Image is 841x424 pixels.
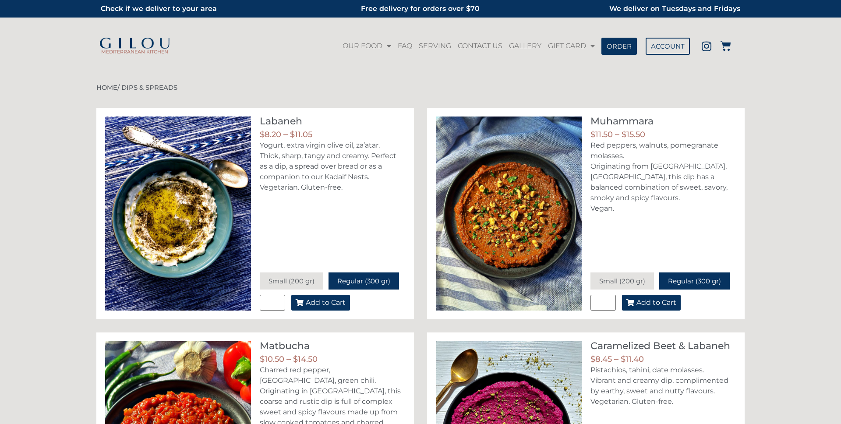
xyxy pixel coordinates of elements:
bdi: 11.40 [621,354,644,364]
a: GIFT CARD [546,36,597,56]
span: $ [622,130,626,139]
span: Small (200 gr) [269,277,314,285]
h2: MEDITERRANEAN KITCHEN [96,49,173,54]
a: HOME [96,84,117,92]
span: – [283,129,288,139]
span: ORDER [607,43,632,49]
a: FAQ [396,36,414,56]
a: ORDER [601,38,637,55]
span: Add to Cart [306,299,346,306]
span: $ [590,354,595,364]
bdi: 10.50 [260,354,284,364]
nav: Breadcrumb [96,83,745,92]
span: Regular (300 gr) [337,277,390,285]
span: $ [621,354,625,364]
button: Add to Cart [622,295,681,311]
span: Red peppers, walnuts, pomegranate molasses. [590,141,718,160]
img: Labaneh [105,117,251,311]
span: $ [260,130,265,139]
a: Check if we deliver to your area [101,4,217,13]
bdi: 14.50 [293,354,318,364]
span: $ [590,130,595,139]
h1: Matbucha [260,340,310,352]
p: Vibrant and creamy dip, complimented by earthy, sweet and nutty flavours. Vegetarian. Gluten-free. [590,365,736,407]
span: Add to Cart [636,299,676,306]
span: ACCOUNT [651,43,685,49]
span: Regular (300 gr) [668,277,721,285]
p: Originating from [GEOGRAPHIC_DATA], [GEOGRAPHIC_DATA], this dip has a balanced combination of swe... [590,140,736,214]
span: $ [260,354,265,364]
span: $ [290,130,295,139]
bdi: 11.50 [590,130,613,139]
a: SERVING [417,36,453,56]
p: Yogurt, extra virgin olive oil, za’atar. Thick, sharp, tangy and creamy. Perfect as a dip, a spre... [260,140,406,193]
nav: Menu [339,36,597,56]
a: GALLERY [507,36,544,56]
bdi: 8.20 [260,130,281,139]
span: Pistachios, tahini, date molasses. [590,366,704,374]
bdi: 8.45 [590,354,612,364]
input: Product quantity [590,295,616,311]
a: CONTACT US [456,36,505,56]
bdi: 11.05 [290,130,312,139]
span: – [286,353,291,364]
a: OUR FOOD [340,36,393,56]
button: Add to Cart [291,295,350,311]
h1: Muhammara [590,115,654,127]
span: – [614,353,618,364]
span: $ [293,354,298,364]
span: Small (200 gr) [599,277,645,285]
h1: Labaneh [260,115,302,127]
input: Product quantity [260,295,285,311]
h2: We deliver on Tuesdays and Fridays [533,2,740,15]
h1: Caramelized Beet & Labaneh [590,340,730,352]
img: Muhammara [436,117,582,311]
span: – [615,129,619,139]
a: ACCOUNT [646,38,690,55]
h2: Free delivery for orders over $70 [317,2,524,15]
img: Gilou Logo [99,38,171,50]
bdi: 15.50 [622,130,645,139]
